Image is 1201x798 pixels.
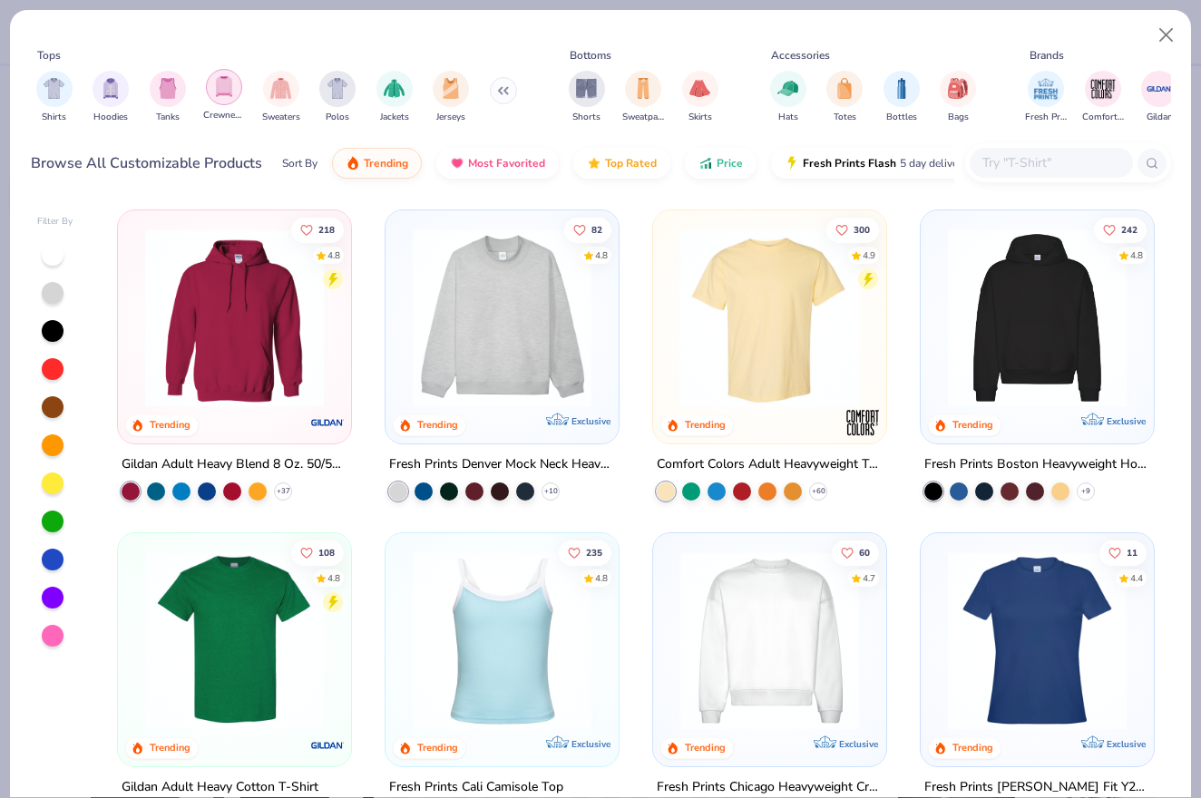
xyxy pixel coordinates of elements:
span: Bags [948,111,969,124]
div: filter for Shirts [36,71,73,124]
button: filter button [569,71,605,124]
img: Tanks Image [158,78,178,99]
span: Shorts [572,111,600,124]
div: Tops [37,47,61,63]
img: Jerseys Image [441,78,461,99]
img: Sweaters Image [270,78,291,99]
div: Accessories [771,47,830,63]
img: Gildan Image [1146,75,1173,102]
div: filter for Bags [940,71,976,124]
div: filter for Jerseys [433,71,469,124]
img: Hoodies Image [101,78,121,99]
span: Comfort Colors [1082,111,1124,124]
img: Crewnecks Image [214,76,234,97]
div: filter for Skirts [682,71,718,124]
img: Shorts Image [576,78,597,99]
div: filter for Comfort Colors [1082,71,1124,124]
button: filter button [1141,71,1177,124]
span: Sweaters [262,111,300,124]
img: most_fav.gif [450,156,464,170]
button: filter button [770,71,806,124]
button: filter button [262,71,300,124]
button: filter button [93,71,129,124]
button: Close [1149,18,1184,53]
span: Shirts [42,111,66,124]
span: Tanks [156,111,180,124]
button: filter button [150,71,186,124]
span: Skirts [688,111,712,124]
span: Jerseys [436,111,465,124]
span: Fresh Prints Flash [803,156,896,170]
img: trending.gif [346,156,360,170]
img: Jackets Image [384,78,405,99]
img: Bottles Image [892,78,912,99]
button: filter button [36,71,73,124]
div: filter for Totes [826,71,863,124]
button: filter button [682,71,718,124]
span: Jackets [380,111,409,124]
div: filter for Hoodies [93,71,129,124]
img: flash.gif [785,156,799,170]
span: Top Rated [605,156,657,170]
img: Polos Image [327,78,348,99]
span: Crewnecks [203,109,245,122]
button: filter button [940,71,976,124]
button: filter button [826,71,863,124]
button: filter button [622,71,664,124]
span: Price [717,156,743,170]
div: filter for Hats [770,71,806,124]
span: Bottles [886,111,917,124]
input: Try "T-Shirt" [981,152,1120,173]
img: Bags Image [948,78,968,99]
span: Gildan [1147,111,1173,124]
div: Bottoms [570,47,611,63]
img: Totes Image [835,78,854,99]
span: Polos [326,111,349,124]
span: Hats [778,111,798,124]
button: Fresh Prints Flash5 day delivery [771,148,981,179]
span: Hoodies [93,111,128,124]
button: filter button [433,71,469,124]
span: Totes [834,111,856,124]
button: Top Rated [573,148,670,179]
div: filter for Sweaters [262,71,300,124]
button: filter button [1025,71,1067,124]
button: Most Favorited [436,148,559,179]
div: filter for Polos [319,71,356,124]
button: filter button [884,71,920,124]
button: filter button [1082,71,1124,124]
img: Comfort Colors Image [1089,75,1117,102]
img: Shirts Image [44,78,64,99]
div: filter for Jackets [376,71,413,124]
span: Fresh Prints [1025,111,1067,124]
div: filter for Shorts [569,71,605,124]
span: Sweatpants [622,111,664,124]
img: Sweatpants Image [633,78,653,99]
span: Trending [364,156,408,170]
div: filter for Tanks [150,71,186,124]
img: Fresh Prints Image [1032,75,1059,102]
span: Most Favorited [468,156,545,170]
button: filter button [319,71,356,124]
div: filter for Gildan [1141,71,1177,124]
button: filter button [376,71,413,124]
div: Filter By [37,215,73,229]
div: Brands [1030,47,1064,63]
img: Hats Image [777,78,798,99]
span: 5 day delivery [900,153,967,174]
div: Sort By [282,155,317,171]
img: Skirts Image [689,78,710,99]
button: Trending [332,148,422,179]
button: filter button [203,71,245,124]
button: Price [685,148,757,179]
div: filter for Bottles [884,71,920,124]
div: Browse All Customizable Products [31,152,262,174]
div: filter for Fresh Prints [1025,71,1067,124]
img: TopRated.gif [587,156,601,170]
div: filter for Crewnecks [203,69,245,122]
div: filter for Sweatpants [622,71,664,124]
